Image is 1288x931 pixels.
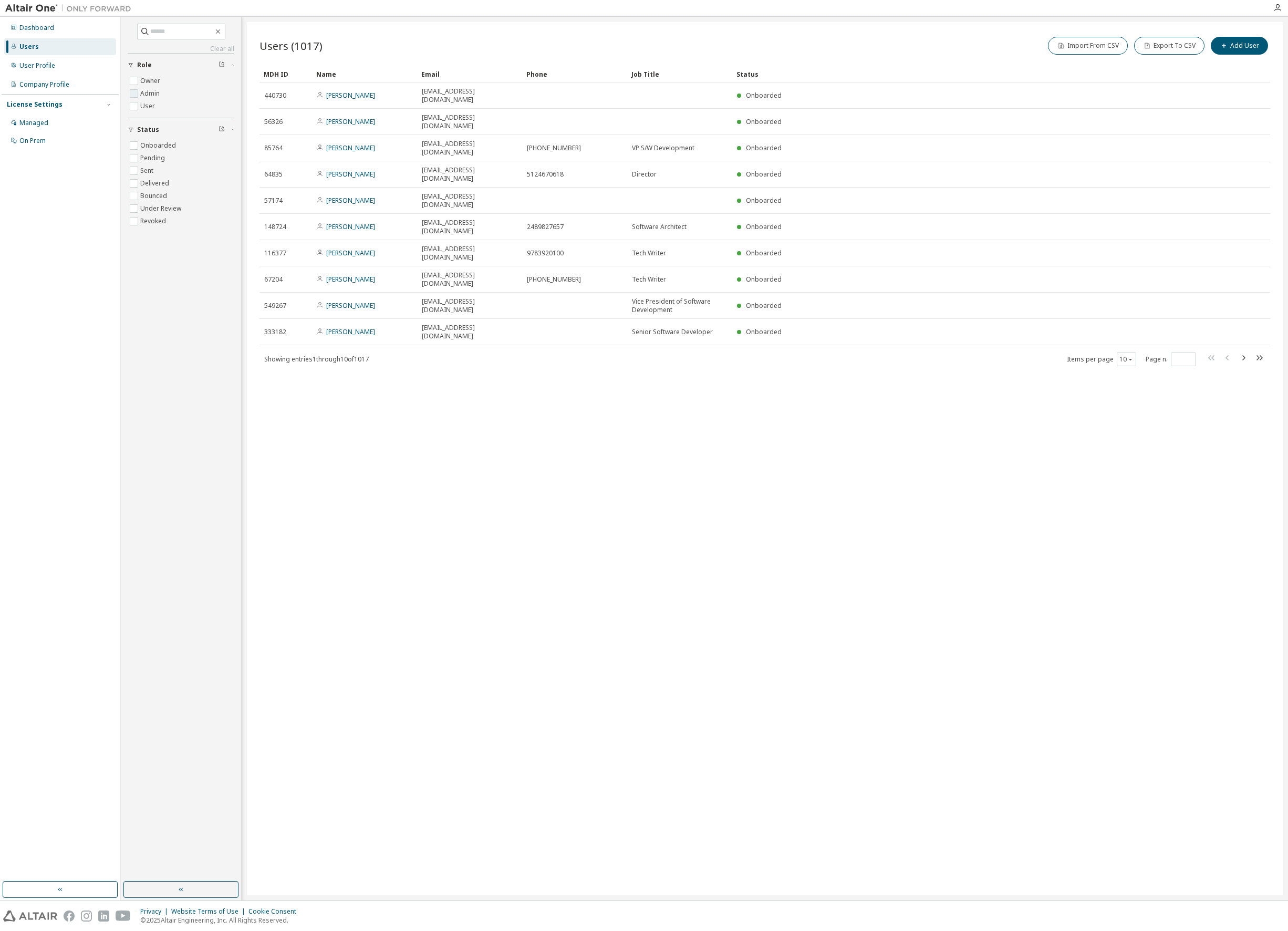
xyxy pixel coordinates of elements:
[128,54,234,77] button: Role
[746,143,782,152] span: Onboarded
[422,87,517,104] span: [EMAIL_ADDRESS][DOMAIN_NAME]
[326,196,375,205] a: [PERSON_NAME]
[264,118,283,126] span: 56326
[19,137,46,145] div: On Prem
[1134,37,1204,55] button: Export To CSV
[631,66,728,82] div: Job Title
[746,327,782,336] span: Onboarded
[1067,353,1136,366] span: Items per page
[422,192,517,209] span: [EMAIL_ADDRESS][DOMAIN_NAME]
[248,907,303,916] div: Cookie Consent
[264,196,283,205] span: 57174
[632,297,728,314] span: Vice President of Software Development
[264,66,308,82] div: MDH ID
[746,222,782,231] span: Onboarded
[140,164,155,177] label: Sent
[264,91,286,100] span: 440730
[326,91,375,100] a: [PERSON_NAME]
[326,249,375,257] a: [PERSON_NAME]
[116,911,131,922] img: youtube.svg
[140,190,169,202] label: Bounced
[632,144,694,152] span: VP S/W Development
[746,196,782,205] span: Onboarded
[746,91,782,100] span: Onboarded
[326,143,375,152] a: [PERSON_NAME]
[421,66,518,82] div: Email
[140,202,183,215] label: Under Review
[140,75,162,87] label: Owner
[526,66,623,82] div: Phone
[3,911,57,922] img: altair_logo.svg
[422,219,517,235] span: [EMAIL_ADDRESS][DOMAIN_NAME]
[264,328,286,336] span: 333182
[264,144,283,152] span: 85764
[128,118,234,141] button: Status
[632,328,713,336] span: Senior Software Developer
[326,327,375,336] a: [PERSON_NAME]
[632,249,666,257] span: Tech Writer
[316,66,413,82] div: Name
[527,144,581,152] span: [PHONE_NUMBER]
[1211,37,1268,55] button: Add User
[527,275,581,284] span: [PHONE_NUMBER]
[632,170,657,179] span: Director
[264,170,283,179] span: 64835
[137,61,152,69] span: Role
[219,61,225,69] span: Clear filter
[140,139,178,152] label: Onboarded
[5,3,137,14] img: Altair One
[98,911,109,922] img: linkedin.svg
[171,907,248,916] div: Website Terms of Use
[140,100,157,112] label: User
[264,249,286,257] span: 116377
[81,911,92,922] img: instagram.svg
[527,223,564,231] span: 2489827657
[264,302,286,310] span: 549267
[746,170,782,179] span: Onboarded
[19,80,69,89] div: Company Profile
[326,222,375,231] a: [PERSON_NAME]
[19,119,48,127] div: Managed
[140,87,162,100] label: Admin
[736,66,1216,82] div: Status
[264,275,283,284] span: 67204
[1119,355,1134,364] button: 10
[1048,37,1128,55] button: Import From CSV
[140,907,171,916] div: Privacy
[422,166,517,183] span: [EMAIL_ADDRESS][DOMAIN_NAME]
[326,301,375,310] a: [PERSON_NAME]
[140,916,303,925] p: © 2025 Altair Engineering, Inc. All Rights Reserved.
[7,100,63,109] div: License Settings
[746,275,782,284] span: Onboarded
[140,215,168,227] label: Revoked
[632,223,687,231] span: Software Architect
[19,61,55,70] div: User Profile
[746,117,782,126] span: Onboarded
[326,275,375,284] a: [PERSON_NAME]
[264,355,369,364] span: Showing entries 1 through 10 of 1017
[264,223,286,231] span: 148724
[137,126,159,134] span: Status
[422,324,517,340] span: [EMAIL_ADDRESS][DOMAIN_NAME]
[219,126,225,134] span: Clear filter
[259,38,323,53] span: Users (1017)
[422,245,517,262] span: [EMAIL_ADDRESS][DOMAIN_NAME]
[326,117,375,126] a: [PERSON_NAME]
[746,301,782,310] span: Onboarded
[527,170,564,179] span: 5124670618
[19,43,39,51] div: Users
[326,170,375,179] a: [PERSON_NAME]
[746,249,782,257] span: Onboarded
[140,177,171,190] label: Delivered
[1146,353,1196,366] span: Page n.
[140,152,167,164] label: Pending
[422,140,517,157] span: [EMAIL_ADDRESS][DOMAIN_NAME]
[632,275,666,284] span: Tech Writer
[128,45,234,53] a: Clear all
[422,271,517,288] span: [EMAIL_ADDRESS][DOMAIN_NAME]
[527,249,564,257] span: 9783920100
[422,113,517,130] span: [EMAIL_ADDRESS][DOMAIN_NAME]
[422,297,517,314] span: [EMAIL_ADDRESS][DOMAIN_NAME]
[64,911,75,922] img: facebook.svg
[19,24,54,32] div: Dashboard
